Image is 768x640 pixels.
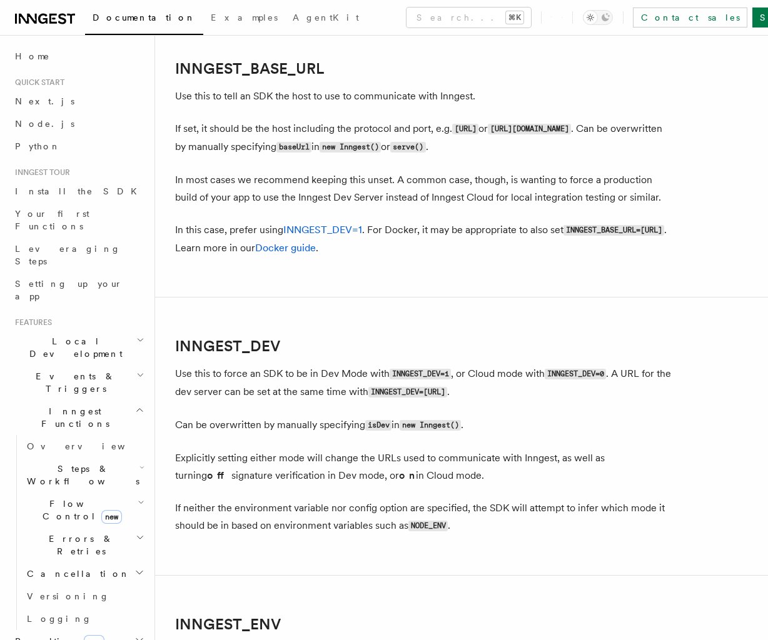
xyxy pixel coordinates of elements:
[175,365,675,401] p: Use this to force an SDK to be in Dev Mode with , or Cloud mode with . A URL for the dev server c...
[22,532,136,557] span: Errors & Retries
[10,45,147,67] a: Home
[408,521,448,531] code: NODE_ENV
[365,420,392,431] code: isDev
[10,180,147,202] a: Install the SDK
[10,90,147,112] a: Next.js
[400,420,461,431] code: new Inngest()
[15,279,123,301] span: Setting up your app
[22,585,147,607] a: Versioning
[10,435,147,630] div: Inngest Functions
[283,224,362,236] a: INNGEST_DEV=1
[175,87,675,105] p: Use this to tell an SDK the host to use to communicate with Inngest.
[15,244,121,266] span: Leveraging Steps
[255,242,316,254] a: Docker guide
[506,11,523,24] kbd: ⌘K
[175,449,675,484] p: Explicitly setting either mode will change the URLs used to communicate with Inngest, as well as ...
[10,77,64,87] span: Quick start
[22,567,130,580] span: Cancellation
[407,7,531,27] button: Search...⌘K
[175,171,675,206] p: In most cases we recommend keeping this unset. A common case, though, is wanting to force a produ...
[22,607,147,630] a: Logging
[15,50,50,62] span: Home
[563,225,664,236] code: INNGEST_BASE_URL=[URL]
[22,527,147,562] button: Errors & Retries
[399,469,416,481] strong: on
[15,209,89,231] span: Your first Functions
[211,12,278,22] span: Examples
[545,369,606,379] code: INNGEST_DEV=0
[10,405,135,430] span: Inngest Functions
[368,387,447,397] code: INNGEST_DEV=[URL]
[276,142,311,152] code: baseUrl
[207,469,231,481] strong: off
[22,492,147,527] button: Flow Controlnew
[10,400,147,435] button: Inngest Functions
[633,7,747,27] a: Contact sales
[175,120,675,156] p: If set, it should be the host including the protocol and port, e.g. or . Can be overwritten by ma...
[27,614,92,624] span: Logging
[10,237,147,272] a: Leveraging Steps
[15,186,144,196] span: Install the SDK
[10,330,147,365] button: Local Development
[93,12,196,22] span: Documentation
[10,317,52,327] span: Features
[10,365,147,400] button: Events & Triggers
[10,112,147,135] a: Node.js
[175,499,675,535] p: If neither the environment variable nor config option are specified, the SDK will attempt to infe...
[488,124,571,134] code: [URL][DOMAIN_NAME]
[22,497,138,522] span: Flow Control
[27,441,156,451] span: Overview
[15,96,74,106] span: Next.js
[390,369,451,379] code: INNGEST_DEV=1
[22,435,147,457] a: Overview
[175,616,281,633] a: INNGEST_ENV
[175,221,675,257] p: In this case, prefer using . For Docker, it may be appropriate to also set . Learn more in our .
[293,12,359,22] span: AgentKit
[285,4,366,34] a: AgentKit
[85,4,203,35] a: Documentation
[10,335,136,360] span: Local Development
[10,167,70,177] span: Inngest tour
[27,591,109,601] span: Versioning
[15,119,74,129] span: Node.js
[10,202,147,237] a: Your first Functions
[22,562,147,585] button: Cancellation
[452,124,478,134] code: [URL]
[10,135,147,157] a: Python
[390,142,425,152] code: serve()
[320,142,381,152] code: new Inngest()
[22,462,139,487] span: Steps & Workflows
[15,141,61,151] span: Python
[10,370,136,395] span: Events & Triggers
[175,337,280,355] a: INNGEST_DEV
[203,4,285,34] a: Examples
[22,457,147,492] button: Steps & Workflows
[101,510,122,524] span: new
[583,10,613,25] button: Toggle dark mode
[10,272,147,307] a: Setting up your app
[175,60,324,77] a: INNGEST_BASE_URL
[175,416,675,434] p: Can be overwritten by manually specifying in .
